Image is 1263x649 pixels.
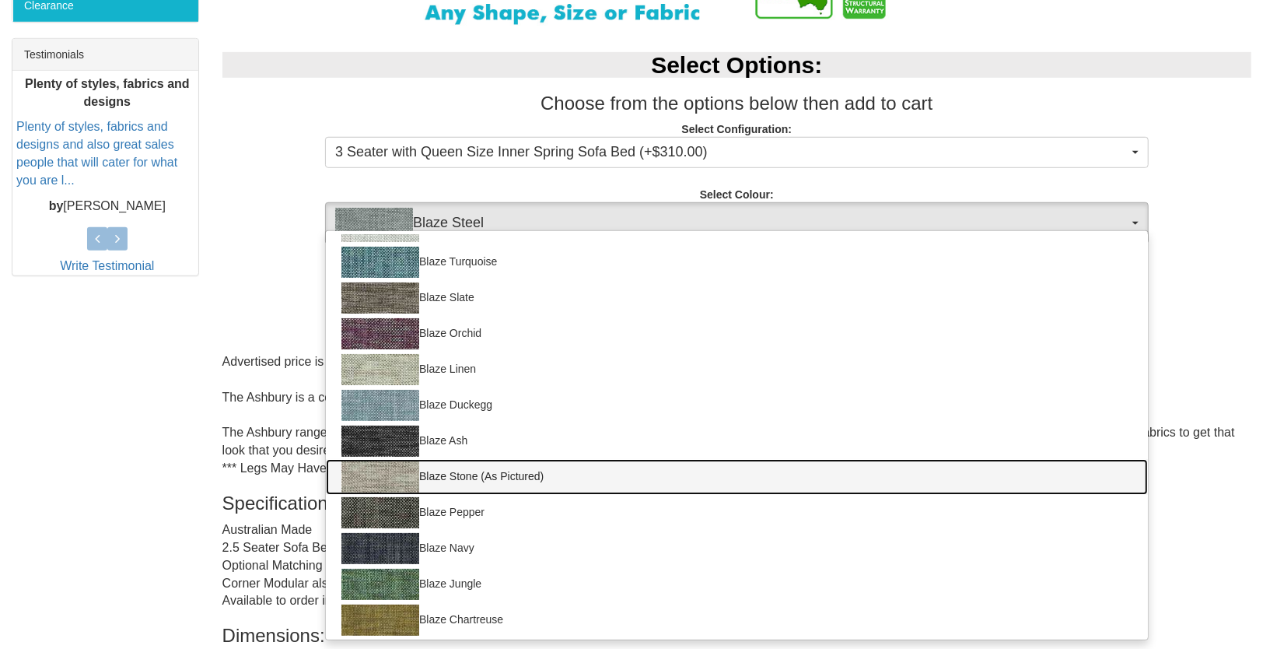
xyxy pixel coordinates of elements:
a: Plenty of styles, fabrics and designs and also great sales people that will cater for what you ar... [16,120,177,187]
strong: Select Colour: [700,188,774,201]
img: Blaze Linen [341,354,419,385]
b: by [49,199,64,212]
img: Blaze Jungle [341,569,419,600]
img: Blaze Steel [335,208,413,239]
a: Blaze Jungle [326,567,1148,602]
span: Blaze Steel [335,208,1128,239]
a: Blaze Linen [326,352,1148,388]
img: Blaze Slate [341,282,419,314]
img: Blaze Ash [341,426,419,457]
a: Blaze Turquoise [326,244,1148,280]
a: Blaze Duckegg [326,388,1148,423]
a: Blaze Slate [326,280,1148,316]
a: Blaze Chartreuse [326,602,1148,638]
a: Write Testimonial [60,259,154,272]
span: 3 Seater with Queen Size Inner Spring Sofa Bed (+$310.00) [335,142,1128,163]
strong: Select Configuration: [682,123,792,135]
img: Blaze Navy [341,533,419,564]
img: Blaze Turquoise [341,247,419,278]
div: Testimonials [12,39,198,71]
a: Blaze Stone (As Pictured) [326,459,1148,495]
button: 3 Seater with Queen Size Inner Spring Sofa Bed (+$310.00) [325,137,1149,168]
h3: Specifications [222,493,1251,514]
img: Blaze Chartreuse [341,605,419,636]
p: [PERSON_NAME] [16,198,198,216]
h3: Dimensions: [222,626,1251,646]
img: Blaze Pepper [341,497,419,528]
button: Blaze SteelBlaze Steel [325,202,1149,244]
a: Blaze Orchid [326,316,1148,352]
a: Blaze Pepper [326,495,1148,531]
img: Blaze Duckegg [341,390,419,421]
a: Blaze Ash [326,423,1148,459]
b: Plenty of styles, fabrics and designs [25,77,190,108]
b: Select Options: [651,52,822,78]
img: Blaze Orchid [341,318,419,349]
h3: Choose from the options below then add to cart [222,93,1251,114]
a: Blaze Navy [326,531,1148,567]
img: Blaze Stone (As Pictured) [341,461,419,493]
